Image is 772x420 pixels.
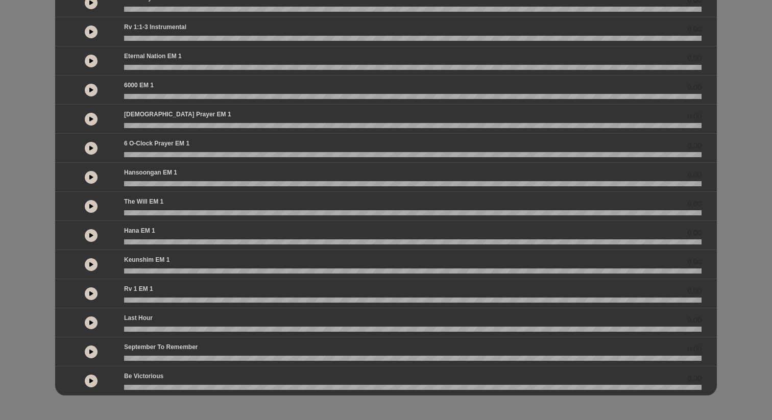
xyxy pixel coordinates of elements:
span: 0.00 [688,257,702,267]
span: 0.00 [688,344,702,355]
p: The Will EM 1 [124,197,163,206]
p: Hana EM 1 [124,226,155,235]
span: 0.00 [688,53,702,64]
span: 0.00 [688,140,702,151]
p: Rv 1:1-3 Instrumental [124,22,186,32]
span: 0.00 [688,228,702,238]
span: 0.00 [688,373,702,384]
p: Keunshim EM 1 [124,255,170,264]
p: Be Victorious [124,372,163,381]
span: 0.00 [688,24,702,35]
span: 0.00 [688,82,702,93]
p: 6000 EM 1 [124,81,154,90]
p: 6 o-clock prayer EM 1 [124,139,189,148]
span: 0.00 [688,315,702,326]
p: September to Remember [124,342,198,352]
p: Rv 1 EM 1 [124,284,153,293]
span: 0.00 [688,286,702,297]
span: 0.00 [688,169,702,180]
p: Hansoongan EM 1 [124,168,177,177]
p: Last Hour [124,313,153,323]
p: [DEMOGRAPHIC_DATA] prayer EM 1 [124,110,231,119]
p: Eternal Nation EM 1 [124,52,182,61]
span: 0.00 [688,111,702,122]
span: 0.00 [688,199,702,209]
